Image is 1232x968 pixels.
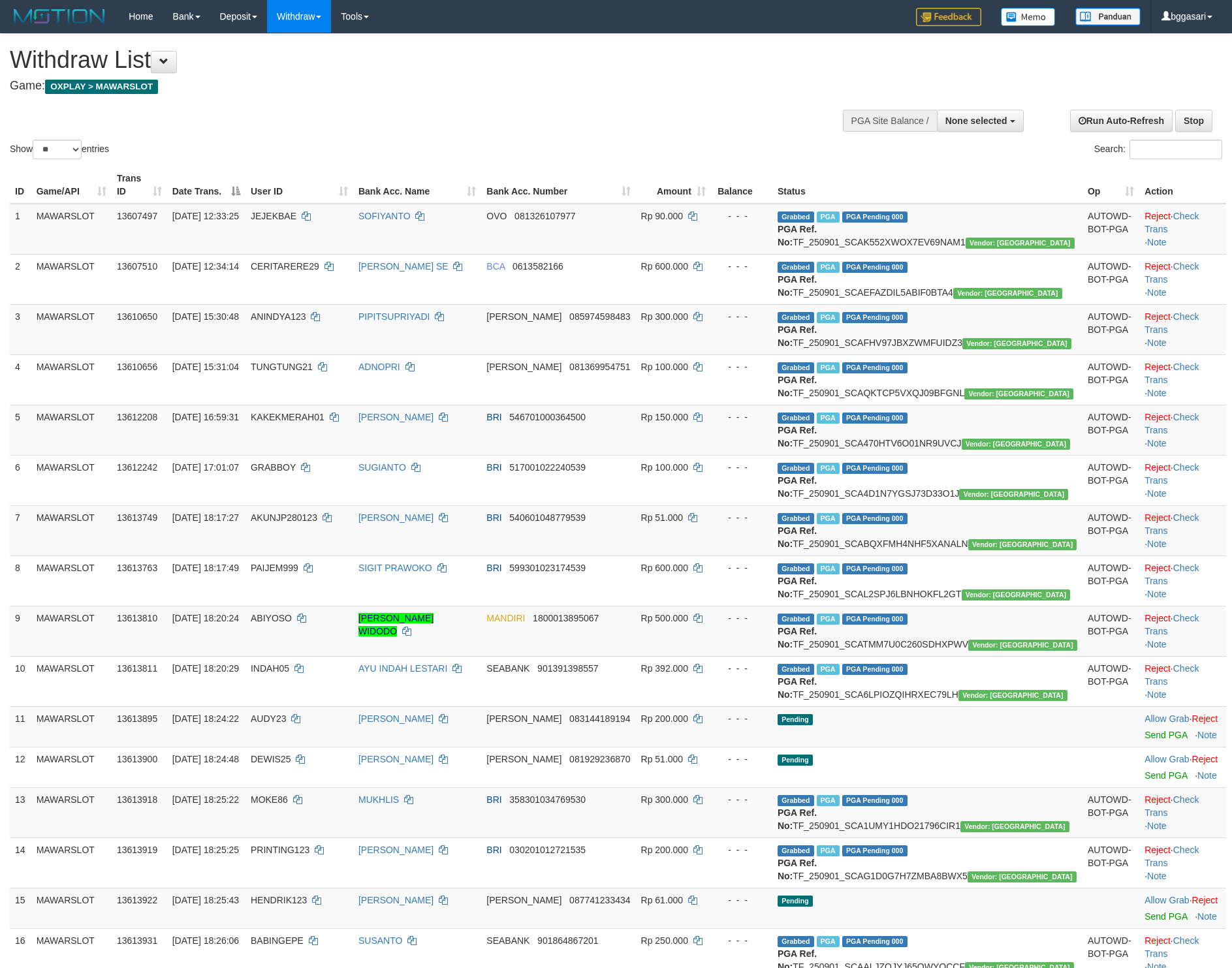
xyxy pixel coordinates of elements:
span: Marked by bggarif [817,211,840,223]
span: 13613895 [117,713,157,724]
span: Grabbed [778,513,814,524]
span: Rp 200.000 [641,713,688,724]
span: [DATE] 18:20:29 [172,663,239,674]
td: · · [1139,455,1226,505]
span: OXPLAY > MAWARSLOT [45,80,158,94]
td: MAWARSLOT [31,747,112,787]
td: MAWARSLOT [31,555,112,606]
a: [PERSON_NAME] [358,512,434,523]
th: Trans ID: activate to sort column ascending [112,166,167,204]
td: AUTOWD-BOT-PGA [1082,656,1139,706]
a: Check Trans [1145,935,1199,959]
span: INDAH05 [251,663,289,674]
a: Note [1147,388,1167,398]
label: Show entries [10,140,109,159]
a: Reject [1145,563,1171,573]
span: Vendor URL: https://secure10.1velocity.biz [962,338,1071,349]
span: 13607510 [117,261,157,272]
span: Copy 081369954751 to clipboard [569,362,630,372]
td: MAWARSLOT [31,787,112,837]
label: Search: [1094,140,1222,159]
td: MAWARSLOT [31,706,112,747]
span: Rp 300.000 [641,311,688,322]
a: [PERSON_NAME] [358,412,434,422]
span: PGA Pending [842,513,908,524]
a: Stop [1175,110,1212,132]
img: Feedback.jpg [916,8,981,26]
a: [PERSON_NAME] [358,895,434,905]
td: AUTOWD-BOT-PGA [1082,606,1139,656]
a: Allow Grab [1145,713,1189,724]
span: 13610650 [117,311,157,322]
img: panduan.png [1075,8,1141,25]
td: · [1139,706,1226,747]
td: 10 [10,656,31,706]
th: Bank Acc. Name: activate to sort column ascending [353,166,481,204]
a: Note [1147,539,1167,549]
a: Reject [1145,512,1171,523]
a: Reject [1145,362,1171,372]
span: 13612242 [117,462,157,473]
td: 8 [10,555,31,606]
th: Balance [711,166,772,204]
span: Rp 90.000 [641,211,684,221]
b: PGA Ref. No: [778,626,817,649]
span: AUDY23 [251,713,286,724]
a: [PERSON_NAME] WIDODO [358,613,434,636]
td: MAWARSLOT [31,505,112,555]
span: DEWIS25 [251,754,291,764]
a: Check Trans [1145,794,1199,818]
span: ANINDYA123 [251,311,306,322]
td: 2 [10,254,31,304]
span: Copy 081929236870 to clipboard [569,754,630,764]
span: [DATE] 18:24:22 [172,713,239,724]
a: Reject [1192,754,1218,764]
th: User ID: activate to sort column ascending [245,166,353,204]
a: Note [1147,689,1167,700]
th: Bank Acc. Number: activate to sort column ascending [481,166,635,204]
a: Send PGA [1145,911,1187,922]
span: Marked by bggariesamuel [817,664,840,675]
a: Check Trans [1145,845,1199,868]
th: Op: activate to sort column ascending [1082,166,1139,204]
td: AUTOWD-BOT-PGA [1082,787,1139,837]
span: Copy 546701000364500 to clipboard [509,412,586,422]
td: 7 [10,505,31,555]
span: KAKEKMERAH01 [251,412,324,422]
span: BRI [486,412,501,422]
span: Pending [778,755,813,766]
a: Reject [1145,845,1171,855]
a: SUSANTO [358,935,402,946]
span: Grabbed [778,614,814,625]
select: Showentries [33,140,82,159]
h4: Game: [10,80,808,93]
span: Marked by bggariesamuel [817,312,840,323]
a: Check Trans [1145,311,1199,335]
td: · · [1139,606,1226,656]
a: Note [1197,770,1217,781]
td: · · [1139,656,1226,706]
span: Rp 51.000 [641,754,684,764]
td: TF_250901_SCAL2SPJ6LBNHOKFL2GT [772,555,1082,606]
a: Reject [1145,261,1171,272]
td: MAWARSLOT [31,656,112,706]
b: PGA Ref. No: [778,475,817,499]
span: Marked by bggarif [817,463,840,474]
span: Vendor URL: https://secure10.1velocity.biz [966,238,1075,249]
a: Send PGA [1145,770,1187,781]
a: Reject [1192,713,1218,724]
a: Reject [1145,613,1171,623]
span: PGA Pending [842,312,908,323]
span: 13613749 [117,512,157,523]
span: · [1145,713,1192,724]
span: Copy 1800013895067 to clipboard [533,613,599,623]
span: Rp 100.000 [641,362,688,372]
span: OVO [486,211,507,221]
div: - - - [716,753,767,766]
div: - - - [716,411,767,424]
td: 4 [10,354,31,405]
td: AUTOWD-BOT-PGA [1082,555,1139,606]
a: Reject [1145,935,1171,946]
a: MUKHLIS [358,794,399,805]
span: Copy 599301023174539 to clipboard [509,563,586,573]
